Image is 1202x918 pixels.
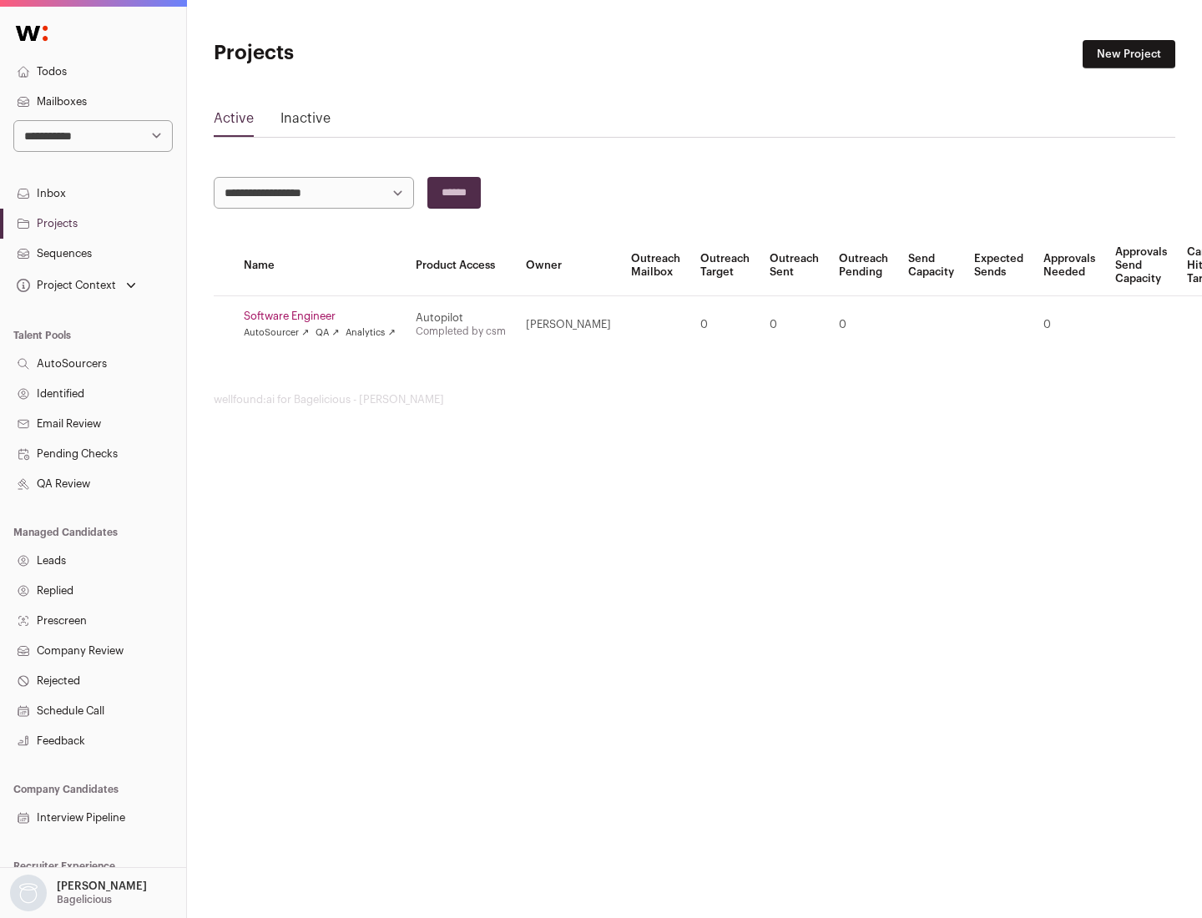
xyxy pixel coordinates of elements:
[244,326,309,340] a: AutoSourcer ↗
[690,235,760,296] th: Outreach Target
[416,326,506,336] a: Completed by csm
[7,875,150,911] button: Open dropdown
[346,326,395,340] a: Analytics ↗
[690,296,760,354] td: 0
[234,235,406,296] th: Name
[1083,40,1175,68] a: New Project
[1105,235,1177,296] th: Approvals Send Capacity
[829,235,898,296] th: Outreach Pending
[10,875,47,911] img: nopic.png
[13,279,116,292] div: Project Context
[898,235,964,296] th: Send Capacity
[244,310,396,323] a: Software Engineer
[214,40,534,67] h1: Projects
[406,235,516,296] th: Product Access
[214,393,1175,406] footer: wellfound:ai for Bagelicious - [PERSON_NAME]
[829,296,898,354] td: 0
[13,274,139,297] button: Open dropdown
[760,296,829,354] td: 0
[1033,235,1105,296] th: Approvals Needed
[316,326,339,340] a: QA ↗
[760,235,829,296] th: Outreach Sent
[621,235,690,296] th: Outreach Mailbox
[964,235,1033,296] th: Expected Sends
[57,893,112,906] p: Bagelicious
[214,108,254,135] a: Active
[1033,296,1105,354] td: 0
[7,17,57,50] img: Wellfound
[416,311,506,325] div: Autopilot
[57,880,147,893] p: [PERSON_NAME]
[280,108,331,135] a: Inactive
[516,235,621,296] th: Owner
[516,296,621,354] td: [PERSON_NAME]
